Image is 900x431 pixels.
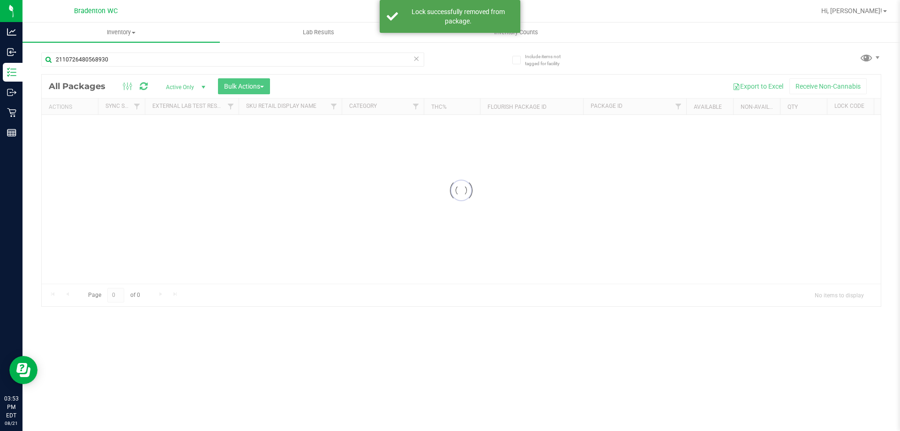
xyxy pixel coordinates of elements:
[7,47,16,57] inline-svg: Inbound
[22,28,220,37] span: Inventory
[9,356,37,384] iframe: Resource center
[7,88,16,97] inline-svg: Outbound
[290,28,347,37] span: Lab Results
[7,68,16,77] inline-svg: Inventory
[7,128,16,137] inline-svg: Reports
[22,23,220,42] a: Inventory
[4,394,18,420] p: 03:53 PM EDT
[413,53,420,65] span: Clear
[74,7,118,15] span: Bradenton WC
[220,23,417,42] a: Lab Results
[403,7,513,26] div: Lock successfully removed from package.
[7,27,16,37] inline-svg: Analytics
[7,108,16,117] inline-svg: Retail
[41,53,424,67] input: Search Package ID, Item Name, SKU, Lot or Part Number...
[4,420,18,427] p: 08/21
[525,53,572,67] span: Include items not tagged for facility
[821,7,882,15] span: Hi, [PERSON_NAME]!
